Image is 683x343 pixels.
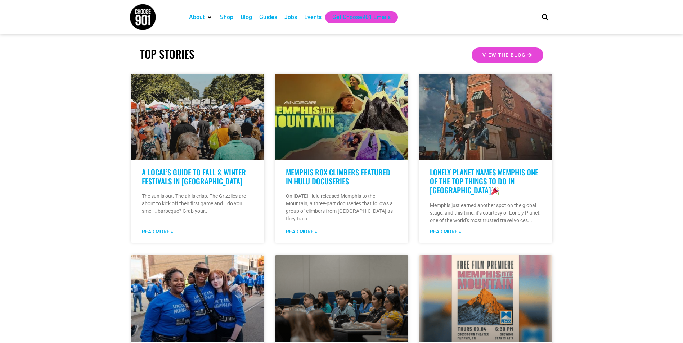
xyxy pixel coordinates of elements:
[286,192,397,223] p: On [DATE] Hulu released Memphis to the Mountain, a three-part docuseries that follows a group of ...
[286,228,317,235] a: Read more about Memphis Rox Climbers Featured in Hulu Docuseries
[286,166,390,187] a: Memphis Rox Climbers Featured in Hulu Docuseries
[430,228,461,235] a: Read more about Lonely Planet Names Memphis One of the Top Things to Do in North America 🎉
[259,13,277,22] a: Guides
[419,74,552,160] a: Two people jumping in front of a building with a guitar, featuring The Edge.
[419,255,552,342] a: Poster for the free Memphis screening of "Memphis to the Mountain" at Crosstown Theater, TN, on T...
[185,11,530,23] nav: Main nav
[142,192,253,215] p: The sun is out. The air is crisp. The Grizzlies are about to kick off their first game and… do yo...
[284,13,297,22] a: Jobs
[430,166,538,196] a: Lonely Planet Names Memphis One of the Top Things to Do in [GEOGRAPHIC_DATA]
[189,13,205,22] a: About
[185,11,216,23] div: About
[142,166,246,187] a: A Local’s Guide to Fall & Winter Festivals in [GEOGRAPHIC_DATA]
[241,13,252,22] a: Blog
[491,187,499,195] img: 🎉
[142,228,173,235] a: Read more about A Local’s Guide to Fall & Winter Festivals in Memphis
[539,11,551,23] div: Search
[140,47,338,60] h2: TOP STORIES
[472,47,543,63] a: View the Blog
[332,13,391,22] a: Get Choose901 Emails
[304,13,322,22] a: Events
[275,255,408,342] a: A group of students sit attentively in a lecture hall, listening to a presentation. Some have not...
[220,13,233,22] a: Shop
[482,52,526,58] span: View the Blog
[430,202,542,224] p: Memphis just earned another spot on the global stage, and this time, it’s courtesy of Lonely Plan...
